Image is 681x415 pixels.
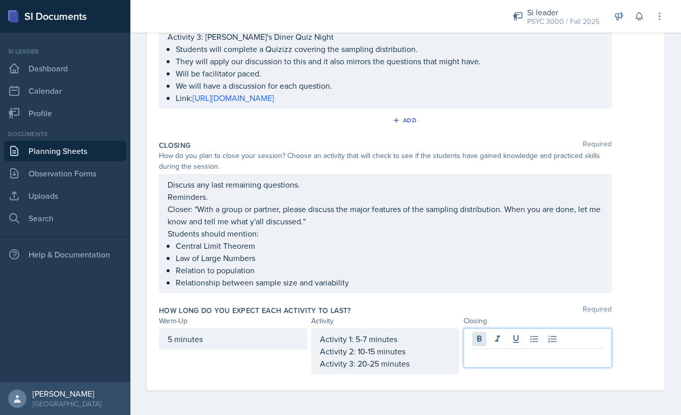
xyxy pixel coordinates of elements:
[176,80,603,92] p: We will have a discussion for each question.
[176,55,603,67] p: They will apply our discussion to this and it also mirrors the questions that might have.
[4,47,126,56] div: Si leader
[168,178,603,191] p: Discuss any last remaining questions.
[168,31,603,43] p: Activity 3: [PERSON_NAME]'s Diner Quiz Night
[168,227,603,240] p: Students should mention:
[159,150,612,172] div: How do you plan to close your session? Choose an activity that will check to see if the students ...
[4,141,126,161] a: Planning Sheets
[176,92,603,104] p: Link:
[176,240,603,252] p: Central Limit Theorem
[583,140,612,150] span: Required
[4,129,126,139] div: Documents
[4,81,126,101] a: Calendar
[176,43,603,55] p: Students will complete a Quizizz covering the sampling distribution.
[4,208,126,228] a: Search
[4,58,126,79] a: Dashboard
[4,103,126,123] a: Profile
[4,244,126,265] div: Help & Documentation
[176,252,603,264] p: Law of Large Numbers
[176,67,603,80] p: Will be facilitator paced.
[464,316,612,326] div: Closing
[33,399,101,409] div: [GEOGRAPHIC_DATA]
[176,264,603,276] p: Relation to population
[159,316,307,326] div: Warm-Up
[527,6,600,18] div: Si leader
[395,116,417,124] div: Add
[168,333,298,345] p: 5 minutes
[320,333,451,345] p: Activity 1: 5-7 minutes
[389,113,422,128] button: Add
[33,388,101,399] div: [PERSON_NAME]
[320,357,451,370] p: Activity 3: 20-25 minutes
[159,305,351,316] label: How long do you expect each activity to last?
[159,140,190,150] label: Closing
[583,305,612,316] span: Required
[311,316,459,326] div: Activity
[4,186,126,206] a: Uploads
[4,163,126,184] a: Observation Forms
[168,191,603,203] p: Reminders.
[176,276,603,289] p: Relationship between sample size and variability
[168,203,603,227] p: Closer: "With a group or partner, please discuss the major features of the sampling distribution....
[320,345,451,357] p: Activity 2: 10-15 minutes
[527,16,600,27] div: PSYC 3000 / Fall 2025
[193,92,274,103] a: [URL][DOMAIN_NAME]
